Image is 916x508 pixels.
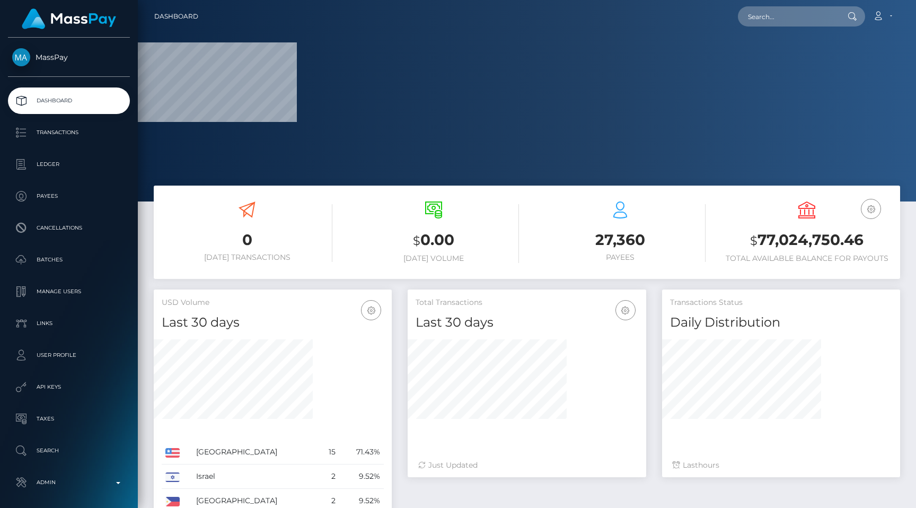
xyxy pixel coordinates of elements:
a: Dashboard [8,87,130,114]
a: Batches [8,247,130,273]
h5: Total Transactions [416,297,638,308]
h6: Total Available Balance for Payouts [721,254,892,263]
a: Cancellations [8,215,130,241]
h3: 0 [162,230,332,250]
h6: [DATE] Transactions [162,253,332,262]
h4: Last 30 days [416,313,638,332]
a: User Profile [8,342,130,369]
td: 9.52% [339,465,384,489]
p: User Profile [12,347,126,363]
img: MassPay Logo [22,8,116,29]
td: 2 [319,465,340,489]
a: Transactions [8,119,130,146]
a: API Keys [8,374,130,400]
img: PH.png [165,497,180,506]
p: Batches [12,252,126,268]
p: Dashboard [12,93,126,109]
div: Last hours [673,460,889,471]
h6: Payees [535,253,706,262]
a: Ledger [8,151,130,178]
p: Transactions [12,125,126,141]
img: US.png [165,448,180,458]
h3: 0.00 [348,230,519,251]
p: Links [12,316,126,331]
td: 15 [319,440,340,465]
td: [GEOGRAPHIC_DATA] [192,440,319,465]
td: 71.43% [339,440,384,465]
p: Payees [12,188,126,204]
a: Payees [8,183,130,209]
img: MassPay [12,48,30,66]
p: Admin [12,475,126,491]
span: MassPay [8,52,130,62]
p: Manage Users [12,284,126,300]
img: IL.png [165,472,180,482]
p: Cancellations [12,220,126,236]
a: Taxes [8,406,130,432]
h4: Daily Distribution [670,313,892,332]
a: Dashboard [154,5,198,28]
h5: Transactions Status [670,297,892,308]
p: Ledger [12,156,126,172]
small: $ [750,233,758,248]
p: Search [12,443,126,459]
small: $ [413,233,420,248]
input: Search... [738,6,838,27]
a: Manage Users [8,278,130,305]
td: Israel [192,465,319,489]
a: Admin [8,469,130,496]
h4: Last 30 days [162,313,384,332]
h3: 27,360 [535,230,706,250]
h5: USD Volume [162,297,384,308]
p: Taxes [12,411,126,427]
a: Links [8,310,130,337]
h3: 77,024,750.46 [721,230,892,251]
div: Just Updated [418,460,635,471]
a: Search [8,437,130,464]
p: API Keys [12,379,126,395]
h6: [DATE] Volume [348,254,519,263]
